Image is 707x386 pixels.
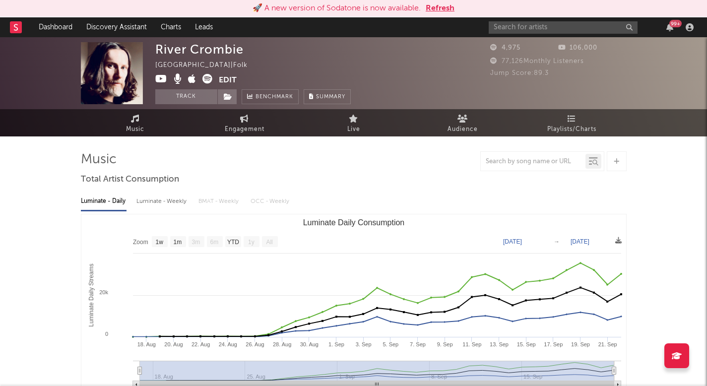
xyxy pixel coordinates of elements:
text: 22. Aug [192,341,210,347]
text: Luminate Daily Consumption [303,218,404,227]
a: Engagement [190,109,299,136]
div: 99 + [669,20,682,27]
text: Luminate Daily Streams [87,263,94,326]
span: Total Artist Consumption [81,174,179,186]
a: Benchmark [242,89,299,104]
text: 19. Sep [571,341,590,347]
span: Benchmark [256,91,293,103]
button: Refresh [426,2,454,14]
div: Luminate - Weekly [136,193,189,210]
div: River Crombie [155,42,244,57]
div: 🚀 A new version of Sodatone is now available. [253,2,421,14]
button: Summary [304,89,351,104]
text: 30. Aug [300,341,318,347]
text: 17. Sep [544,341,563,347]
a: Discovery Assistant [79,17,154,37]
text: [DATE] [503,238,522,245]
text: 20. Aug [164,341,183,347]
text: 3. Sep [355,341,371,347]
text: 13. Sep [490,341,509,347]
text: 26. Aug [246,341,264,347]
text: 7. Sep [410,341,426,347]
span: Music [126,124,144,135]
span: Summary [316,94,345,100]
a: Music [81,109,190,136]
text: 1m [173,239,182,246]
text: YTD [227,239,239,246]
text: Zoom [133,239,148,246]
text: 6m [210,239,218,246]
text: 3m [192,239,200,246]
a: Charts [154,17,188,37]
a: Live [299,109,408,136]
text: 24. Aug [218,341,237,347]
text: 18. Aug [137,341,155,347]
div: [GEOGRAPHIC_DATA] | Folk [155,60,259,71]
a: Leads [188,17,220,37]
button: Edit [219,74,237,86]
text: All [266,239,272,246]
input: Search by song name or URL [481,158,585,166]
text: 20k [99,289,108,295]
text: 1y [248,239,255,246]
span: 4,975 [490,45,520,51]
input: Search for artists [489,21,638,34]
a: Dashboard [32,17,79,37]
span: Audience [448,124,478,135]
span: 77,126 Monthly Listeners [490,58,584,64]
span: Engagement [225,124,264,135]
span: Jump Score: 89.3 [490,70,549,76]
text: 1. Sep [328,341,344,347]
button: Track [155,89,217,104]
text: 11. Sep [462,341,481,347]
button: 99+ [666,23,673,31]
a: Playlists/Charts [517,109,627,136]
text: 5. Sep [383,341,398,347]
text: 9. Sep [437,341,452,347]
span: Live [347,124,360,135]
text: 0 [105,331,108,337]
text: [DATE] [571,238,589,245]
text: 28. Aug [273,341,291,347]
a: Audience [408,109,517,136]
text: 1w [155,239,163,246]
text: → [554,238,560,245]
span: Playlists/Charts [547,124,596,135]
div: Luminate - Daily [81,193,127,210]
span: 106,000 [558,45,597,51]
text: 15. Sep [516,341,535,347]
text: 21. Sep [598,341,617,347]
